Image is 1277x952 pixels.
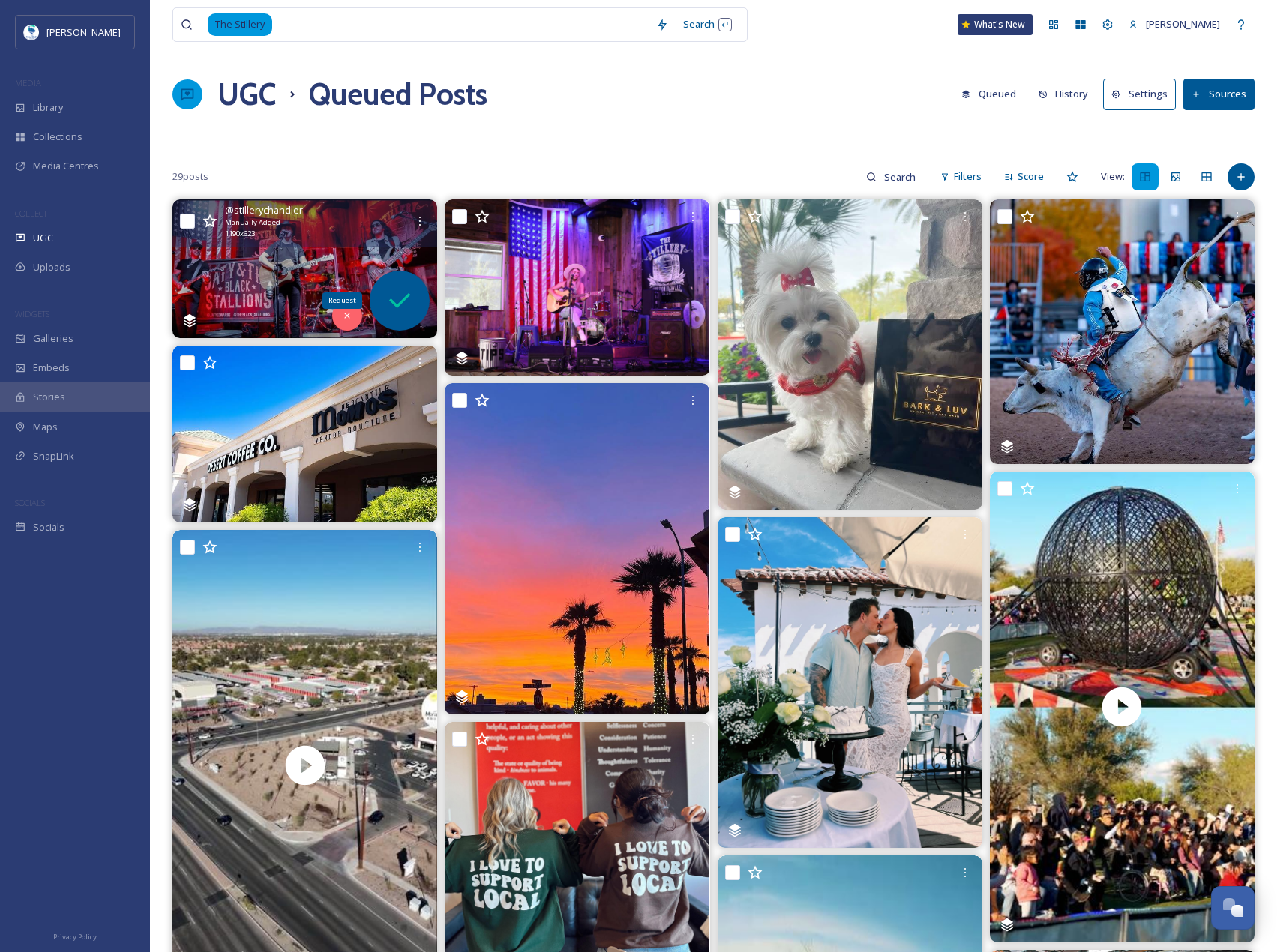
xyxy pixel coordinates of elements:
span: Manually Added [225,217,280,228]
a: What's New [958,14,1033,35]
h1: Queued Posts [309,72,487,117]
div: Search [676,10,739,39]
a: History [1031,79,1104,109]
span: Library [33,100,63,115]
span: Stories [33,390,65,404]
img: 432487869_887847589757364_4796375296375744141_n.jpg [718,199,982,510]
img: Live FULL BAND TONIGHT with jatyedwards and theblack_stallions Half price beer + well drinks, too... [172,199,437,338]
input: Search [877,162,925,192]
span: 1190 x 623 [225,229,255,239]
span: Score [1018,169,1044,184]
span: [PERSON_NAME] [46,25,121,39]
img: 474153806_18056956102966328_1954497935257457249_n.jpg [172,346,437,522]
span: Privacy Policy [53,932,97,942]
a: Settings [1103,79,1183,109]
video: Over our head… and our heels! thefray absolutely rocked the stage last night! 🤩 Ready to do it al... [990,472,1255,942]
span: SOCIALS [15,497,45,508]
span: Filters [954,169,982,184]
span: The Stillery [208,13,272,35]
a: Privacy Policy [53,927,97,945]
a: [PERSON_NAME] [1121,10,1228,39]
img: 422890452_18076055428452715_1701741071229087628_n.jpg [990,199,1255,464]
img: 471569101_18477617176034941_4121651036665666169_n.jpg [445,383,709,714]
span: Media Centres [33,159,99,173]
span: 29 posts [172,169,208,184]
span: SnapLink [33,449,74,463]
img: Catch iamkayleerose today from 12pm to 3pm and again from 5pm to 8pm! buddymartellband hits the s... [445,199,709,376]
span: @ stillerychandler [225,203,303,217]
span: Socials [33,520,64,534]
img: Celebrating something special? 🎉 From birthdays to bridal showers, Bottle & Bean is the perfect s... [718,517,982,848]
button: History [1031,79,1096,109]
button: Sources [1183,79,1255,109]
span: MEDIA [15,77,41,88]
span: Uploads [33,260,70,274]
span: WIDGETS [15,308,49,319]
a: UGC [217,72,276,117]
span: Galleries [33,331,73,346]
button: Queued [954,79,1024,109]
img: thumbnail [990,472,1255,942]
span: COLLECT [15,208,47,219]
span: Maps [33,420,58,434]
span: [PERSON_NAME] [1146,17,1220,31]
span: Embeds [33,361,70,375]
img: download.jpeg [24,25,39,40]
span: View: [1101,169,1125,184]
div: Request [322,292,362,309]
button: Settings [1103,79,1176,109]
button: Open Chat [1211,886,1255,930]
a: Queued [954,79,1031,109]
span: Collections [33,130,82,144]
span: UGC [33,231,53,245]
